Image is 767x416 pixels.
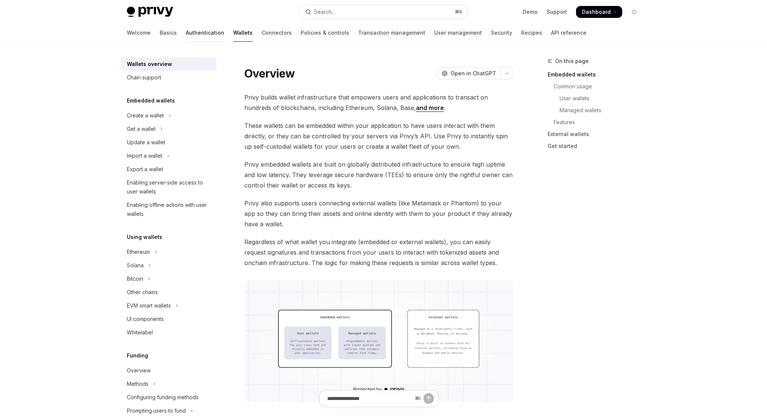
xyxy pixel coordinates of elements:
[121,198,216,221] a: Enabling offline actions with user wallets
[127,261,144,270] div: Solana
[121,391,216,404] a: Configuring funding methods
[121,259,216,272] button: Toggle Solana section
[523,8,538,16] a: Demo
[121,364,216,377] a: Overview
[555,57,589,66] span: On this page
[262,24,292,42] a: Connectors
[121,272,216,286] button: Toggle Bitcoin section
[127,165,163,174] div: Export a wallet
[121,299,216,312] button: Toggle EVM smart wallets section
[127,393,198,402] div: Configuring funding methods
[628,6,640,18] button: Toggle dark mode
[576,6,622,18] a: Dashboard
[121,377,216,391] button: Toggle Methods section
[437,67,501,80] button: Open in ChatGPT
[127,248,150,256] div: Ethereum
[127,151,162,160] div: Import a wallet
[423,393,434,404] button: Send message
[127,315,164,324] div: UI components
[127,406,186,415] div: Prompting users to fund
[160,24,177,42] a: Basics
[548,81,646,92] a: Common usage
[127,379,148,388] div: Methods
[127,111,164,120] div: Create a wallet
[551,24,586,42] a: API reference
[451,70,496,77] span: Open in ChatGPT
[127,328,153,337] div: Whitelabel
[121,57,216,71] a: Wallets overview
[127,138,165,147] div: Update a wallet
[121,326,216,339] a: Whitelabel
[244,92,513,113] span: Privy builds wallet infrastructure that empowers users and applications to transact on hundreds o...
[127,96,175,105] h5: Embedded wallets
[547,8,567,16] a: Support
[548,92,646,104] a: User wallets
[127,274,143,283] div: Bitcoin
[434,24,482,42] a: User management
[127,125,156,133] div: Get a wallet
[121,245,216,259] button: Toggle Ethereum section
[327,390,412,407] input: Ask a question...
[127,301,171,310] div: EVM smart wallets
[582,8,611,16] span: Dashboard
[416,104,444,112] a: and more
[121,122,216,136] button: Toggle Get a wallet section
[121,163,216,176] a: Export a wallet
[548,116,646,128] a: Features
[244,198,513,229] span: Privy also supports users connecting external wallets (like Metamask or Phantom) to your app so t...
[121,286,216,299] a: Other chains
[455,9,463,15] span: ⌘ K
[548,69,646,81] a: Embedded wallets
[127,60,172,69] div: Wallets overview
[127,351,148,360] h5: Funding
[127,73,161,82] div: Chain support
[548,104,646,116] a: Managed wallets
[121,149,216,163] button: Toggle Import a wallet section
[548,140,646,152] a: Get started
[301,24,349,42] a: Policies & controls
[121,176,216,198] a: Enabling server-side access to user wallets
[121,312,216,326] a: UI components
[127,366,151,375] div: Overview
[127,233,162,242] h5: Using wallets
[244,120,513,152] span: These wallets can be embedded within your application to have users interact with them directly, ...
[521,24,542,42] a: Recipes
[358,24,425,42] a: Transaction management
[548,128,646,140] a: External wallets
[300,5,467,19] button: Open search
[127,201,212,218] div: Enabling offline actions with user wallets
[186,24,224,42] a: Authentication
[127,178,212,196] div: Enabling server-side access to user wallets
[233,24,253,42] a: Wallets
[244,67,295,80] h1: Overview
[121,136,216,149] a: Update a wallet
[491,24,512,42] a: Security
[127,7,173,17] img: light logo
[244,280,513,402] img: images/walletoverview.png
[121,71,216,84] a: Chain support
[244,159,513,190] span: Privy embedded wallets are built on globally distributed infrastructure to ensure high uptime and...
[127,24,151,42] a: Welcome
[127,288,158,297] div: Other chains
[244,237,513,268] span: Regardless of what wallet you integrate (embedded or external wallets), you can easily request si...
[121,109,216,122] button: Toggle Create a wallet section
[314,7,335,16] div: Search...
